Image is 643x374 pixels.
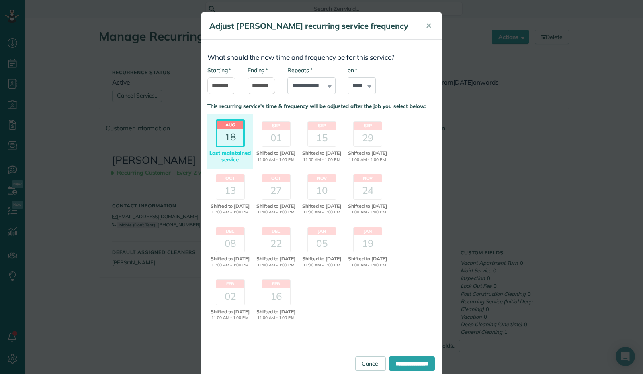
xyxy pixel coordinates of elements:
span: Shifted to [DATE] [300,255,344,262]
span: ✕ [426,21,432,30]
span: 11:00 AM - 1:00 PM [300,262,344,268]
span: 11:00 AM - 1:00 PM [254,209,298,215]
span: 11:00 AM - 1:00 PM [208,209,252,215]
span: 11:00 AM - 1:00 PM [208,262,252,268]
div: 05 [308,235,336,252]
span: Shifted to [DATE] [300,150,344,157]
div: Last maintained service [208,150,252,163]
header: Aug [217,121,243,129]
label: Starting [207,66,231,74]
span: 11:00 AM - 1:00 PM [346,209,389,215]
div: 02 [216,288,244,305]
label: Ending [248,66,268,74]
span: Shifted to [DATE] [254,255,298,262]
div: 19 [354,235,382,252]
span: Shifted to [DATE] [346,203,389,210]
div: 18 [217,129,243,146]
div: 29 [354,130,382,146]
label: Repeats [287,66,312,74]
header: Jan [354,227,382,235]
span: 11:00 AM - 1:00 PM [346,262,389,268]
header: Jan [308,227,336,235]
span: Shifted to [DATE] [208,203,252,210]
span: 11:00 AM - 1:00 PM [254,315,298,321]
header: Nov [354,174,382,182]
span: 11:00 AM - 1:00 PM [254,157,298,163]
header: Feb [262,280,290,288]
span: Shifted to [DATE] [208,255,252,262]
h3: What should the new time and frequency be for this service? [207,54,436,61]
span: Shifted to [DATE] [208,308,252,315]
span: 11:00 AM - 1:00 PM [208,315,252,321]
h5: Adjust [PERSON_NAME] recurring service frequency [209,20,414,32]
span: Shifted to [DATE] [346,150,389,157]
p: This recurring service's time & frequency will be adjusted after the job you select below: [207,102,436,110]
div: 24 [354,182,382,199]
span: 11:00 AM - 1:00 PM [300,209,344,215]
header: Nov [308,174,336,182]
div: 15 [308,130,336,146]
header: Dec [262,227,290,235]
a: Cancel [355,356,386,371]
span: 11:00 AM - 1:00 PM [346,157,389,163]
header: Sep [262,122,290,130]
div: 10 [308,182,336,199]
header: Feb [216,280,244,288]
span: Shifted to [DATE] [254,308,298,315]
div: 13 [216,182,244,199]
label: on [348,66,357,74]
span: Shifted to [DATE] [346,255,389,262]
div: 08 [216,235,244,252]
header: Dec [216,227,244,235]
div: 01 [262,130,290,146]
header: Sep [308,122,336,130]
span: Shifted to [DATE] [300,203,344,210]
div: 16 [262,288,290,305]
div: 27 [262,182,290,199]
header: Sep [354,122,382,130]
span: 11:00 AM - 1:00 PM [254,262,298,268]
header: Oct [262,174,290,182]
span: Shifted to [DATE] [254,150,298,157]
span: 11:00 AM - 1:00 PM [300,157,344,163]
div: 22 [262,235,290,252]
span: Shifted to [DATE] [254,203,298,210]
header: Oct [216,174,244,182]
